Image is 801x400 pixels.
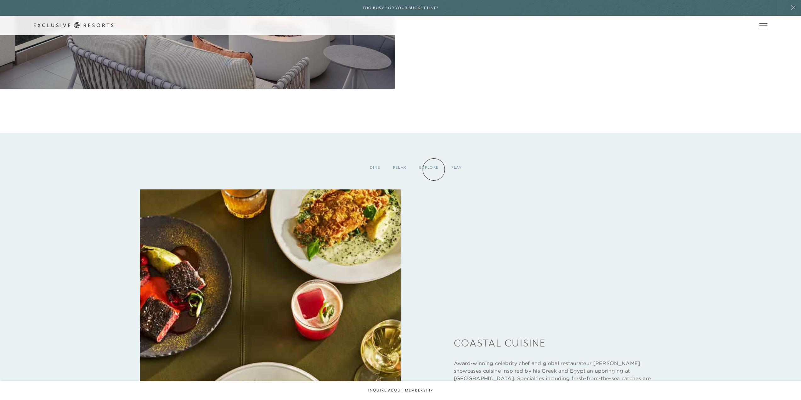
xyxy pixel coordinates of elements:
button: Open navigation [759,23,767,28]
div: Explore [413,158,445,177]
h6: Too busy for your bucket list? [363,5,439,11]
div: Relax [387,158,413,177]
div: Dine [364,158,387,177]
p: Award-winning celebrity chef and global restaurateur [PERSON_NAME] showcases cuisine inspired by ... [454,359,661,389]
iframe: Qualified Messenger [772,371,801,400]
h3: Coastal Cuisine [454,330,661,350]
div: Play [445,158,468,177]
